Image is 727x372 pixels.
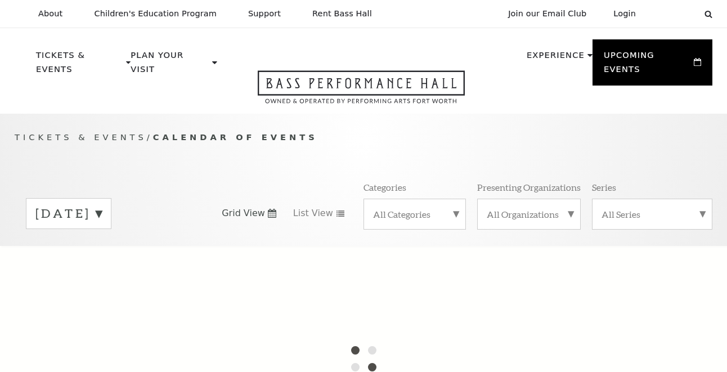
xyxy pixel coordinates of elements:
[592,181,616,193] p: Series
[604,48,691,83] p: Upcoming Events
[527,48,585,69] p: Experience
[363,181,406,193] p: Categories
[153,132,318,142] span: Calendar of Events
[94,9,217,19] p: Children's Education Program
[15,131,712,145] p: /
[36,48,123,83] p: Tickets & Events
[35,205,102,222] label: [DATE]
[487,208,571,220] label: All Organizations
[654,8,694,19] select: Select:
[38,9,62,19] p: About
[15,132,147,142] span: Tickets & Events
[477,181,581,193] p: Presenting Organizations
[312,9,372,19] p: Rent Bass Hall
[131,48,209,83] p: Plan Your Visit
[293,207,333,219] span: List View
[602,208,703,220] label: All Series
[222,207,265,219] span: Grid View
[248,9,281,19] p: Support
[373,208,456,220] label: All Categories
